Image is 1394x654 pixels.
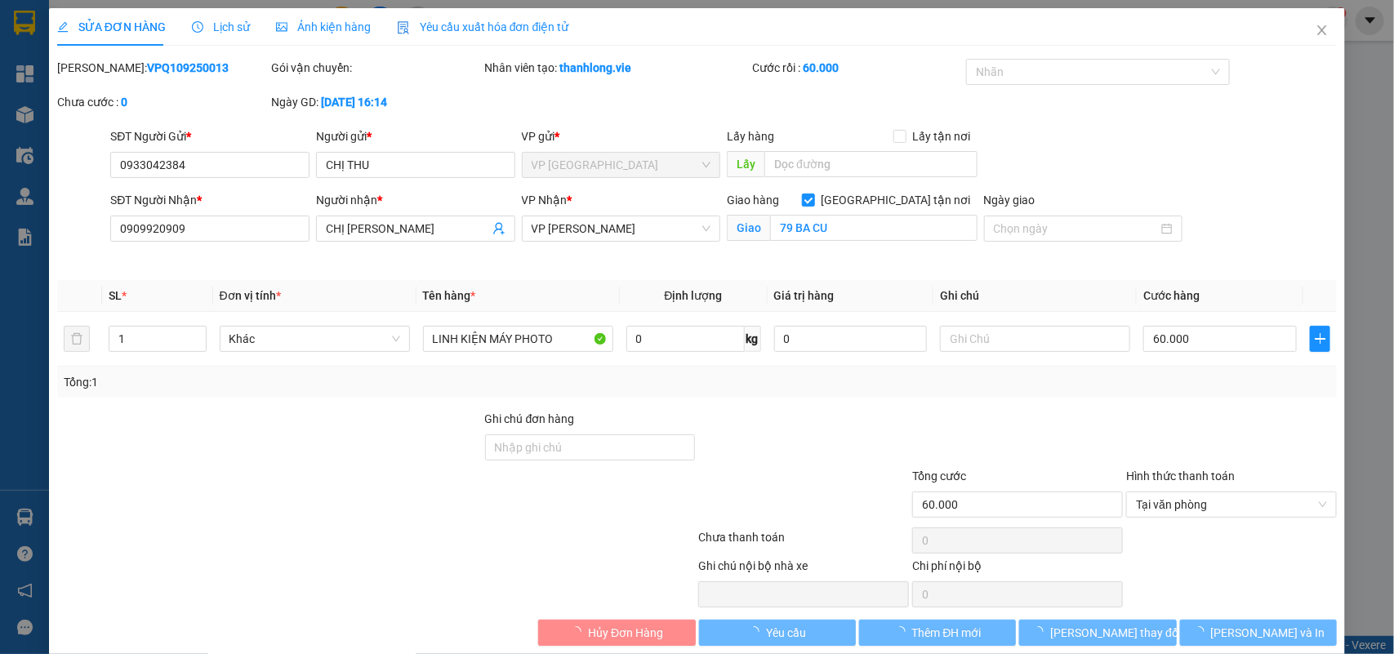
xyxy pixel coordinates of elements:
span: loading [1193,626,1211,638]
input: Dọc đường [764,151,978,177]
button: [PERSON_NAME] thay đổi [1019,620,1176,646]
button: Thêm ĐH mới [859,620,1016,646]
span: Định lượng [665,289,723,302]
span: Lấy [727,151,764,177]
button: Yêu cầu [699,620,856,646]
span: kg [745,326,761,352]
span: Lấy tận nơi [906,127,978,145]
span: [GEOGRAPHIC_DATA] tận nơi [815,191,978,209]
input: Ngày giao [994,220,1159,238]
span: VP Nhận [522,194,568,207]
span: Tổng cước [912,469,966,483]
span: Yêu cầu [766,624,806,642]
span: picture [276,21,287,33]
span: Hủy Đơn Hàng [588,624,663,642]
span: user-add [492,222,505,235]
label: Hình thức thanh toán [1126,469,1235,483]
div: Chưa cước : [57,93,268,111]
span: Giao [727,215,770,241]
button: delete [64,326,90,352]
button: Close [1299,8,1345,54]
span: [PERSON_NAME] và In [1211,624,1325,642]
button: Hủy Đơn Hàng [538,620,695,646]
div: [PERSON_NAME]: [57,59,268,77]
div: SĐT Người Gửi [110,127,310,145]
span: Giá trị hàng [774,289,835,302]
span: loading [748,626,766,638]
span: Tại văn phòng [1136,492,1327,517]
span: VP Vũng Tàu [532,216,711,241]
span: Giao hàng [727,194,779,207]
span: Cước hàng [1143,289,1200,302]
span: Lấy hàng [727,130,774,143]
div: Gói vận chuyển: [271,59,482,77]
span: [PERSON_NAME] thay đổi [1050,624,1181,642]
span: Yêu cầu xuất hóa đơn điện tử [397,20,569,33]
span: VP Quận 1 [532,153,711,177]
b: thanhlong.vie [560,61,632,74]
div: Tổng: 1 [64,373,539,391]
b: [DATE] 16:14 [321,96,387,109]
span: clock-circle [192,21,203,33]
div: Người gửi [316,127,515,145]
th: Ghi chú [933,280,1137,312]
span: Thêm ĐH mới [912,624,982,642]
span: Ảnh kiện hàng [276,20,371,33]
div: SĐT Người Nhận [110,191,310,209]
span: loading [894,626,912,638]
span: plus [1311,332,1329,345]
label: Ghi chú đơn hàng [485,412,575,425]
div: Nhân viên tạo: [485,59,749,77]
button: plus [1310,326,1330,352]
span: Tên hàng [423,289,476,302]
b: VPQ109250013 [147,61,229,74]
span: Khác [229,327,400,351]
span: SỬA ĐƠN HÀNG [57,20,166,33]
span: Đơn vị tính [220,289,281,302]
div: VP gửi [522,127,721,145]
img: icon [397,21,410,34]
div: Chưa thanh toán [697,528,911,557]
span: loading [1032,626,1050,638]
div: Ngày GD: [271,93,482,111]
b: 60.000 [803,61,839,74]
input: Ghi chú đơn hàng [485,434,696,460]
span: loading [570,626,588,638]
button: [PERSON_NAME] và In [1180,620,1337,646]
div: Người nhận [316,191,515,209]
span: edit [57,21,69,33]
span: Lịch sử [192,20,250,33]
input: VD: Bàn, Ghế [423,326,613,352]
input: Ghi Chú [940,326,1130,352]
span: SL [109,289,122,302]
label: Ngày giao [984,194,1035,207]
div: Ghi chú nội bộ nhà xe [698,557,909,581]
div: Chi phí nội bộ [912,557,1123,581]
div: Cước rồi : [752,59,963,77]
span: close [1316,24,1329,37]
b: 0 [121,96,127,109]
input: Giao tận nơi [770,215,978,241]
